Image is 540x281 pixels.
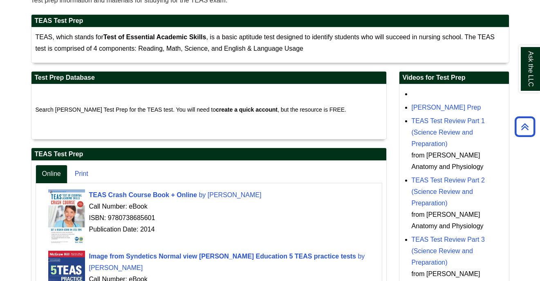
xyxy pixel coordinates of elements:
[89,191,197,198] span: TEAS Crash Course Book + Online
[412,177,485,207] a: TEAS Test Review Part 2 (Science Review and Preparation)
[89,253,365,271] a: Cover Art Image from Syndetics Normal view [PERSON_NAME] Education 5 TEAS practice tests by [PERS...
[412,150,505,173] div: from [PERSON_NAME] Anatomy and Physiology
[412,104,481,111] a: [PERSON_NAME] Prep
[358,253,365,260] span: by
[208,191,262,198] span: [PERSON_NAME]
[68,165,95,183] a: Print
[48,201,378,212] div: Call Number: eBook
[216,106,278,113] strong: create a quick account
[31,15,509,27] h2: TEAS Test Prep
[48,212,378,224] div: ISBN: 9780738685601
[89,253,356,260] span: Image from Syndetics Normal view [PERSON_NAME] Education 5 TEAS practice tests
[36,106,347,113] span: Search [PERSON_NAME] Test Prep for the TEAS test. You will need to , but the resource is FREE.
[103,34,206,40] strong: Test of Essential Academic Skills
[31,148,386,161] h2: TEAS Test Prep
[412,209,505,232] div: from [PERSON_NAME] Anatomy and Physiology
[412,236,485,266] a: TEAS Test Review Part 3 (Science Review and Preparation)
[89,191,262,198] a: Cover Art TEAS Crash Course Book + Online by [PERSON_NAME]
[399,72,509,84] h2: Videos for Test Prep
[36,165,67,183] a: Online
[36,31,505,54] p: TEAS, which stands for , is a basic aptitude test designed to identify students who will succeed ...
[89,264,143,271] span: [PERSON_NAME]
[199,191,206,198] span: by
[31,72,386,84] h2: Test Prep Database
[48,224,378,235] div: Publication Date: 2014
[412,117,485,147] a: TEAS Test Review Part 1 (Science Review and Preparation)
[48,189,85,245] img: Cover Art
[512,121,538,132] a: Back to Top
